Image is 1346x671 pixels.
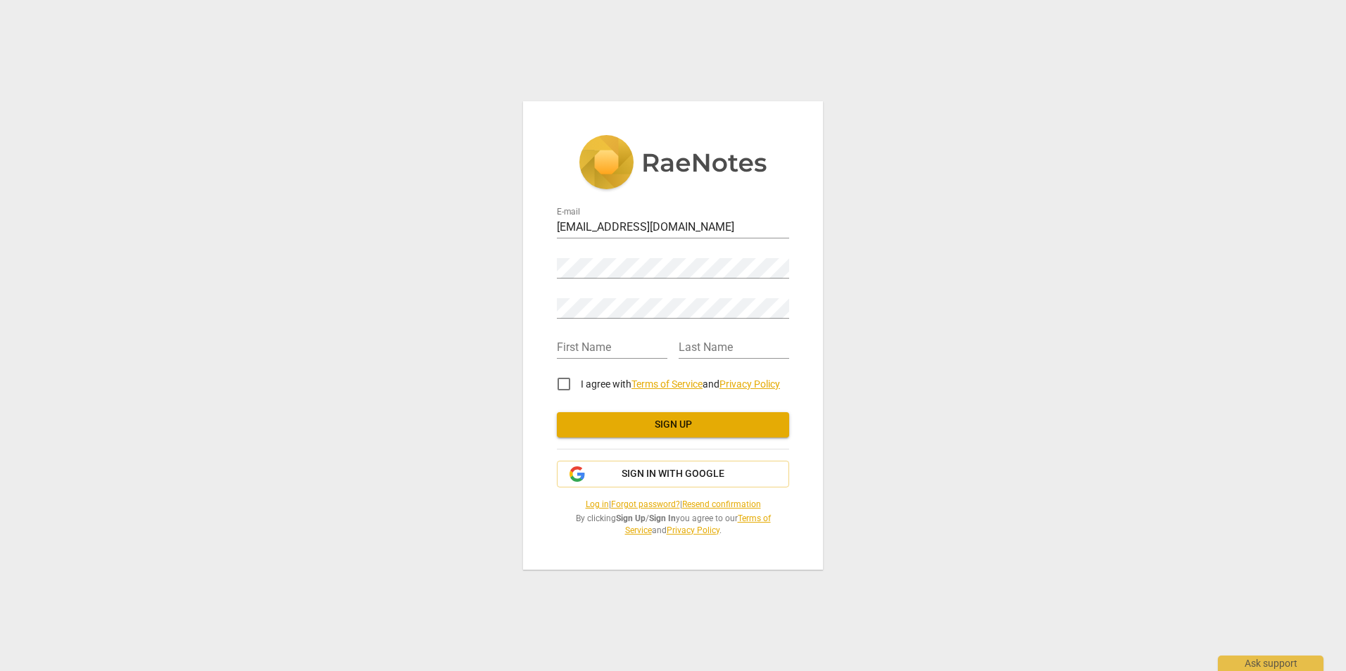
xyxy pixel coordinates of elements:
[557,412,789,437] button: Sign up
[557,461,789,487] button: Sign in with Google
[616,513,646,523] b: Sign Up
[557,513,789,536] span: By clicking / you agree to our and .
[579,135,767,193] img: 5ac2273c67554f335776073100b6d88f.svg
[568,418,778,432] span: Sign up
[667,525,719,535] a: Privacy Policy
[611,499,680,509] a: Forgot password?
[1218,656,1323,671] div: Ask support
[581,378,780,390] span: I agree with and
[631,378,703,390] a: Terms of Service
[622,467,724,481] span: Sign in with Google
[557,208,580,217] label: E-mail
[649,513,676,523] b: Sign In
[557,499,789,511] span: | |
[625,513,771,535] a: Terms of Service
[586,499,609,509] a: Log in
[682,499,761,509] a: Resend confirmation
[719,378,780,390] a: Privacy Policy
